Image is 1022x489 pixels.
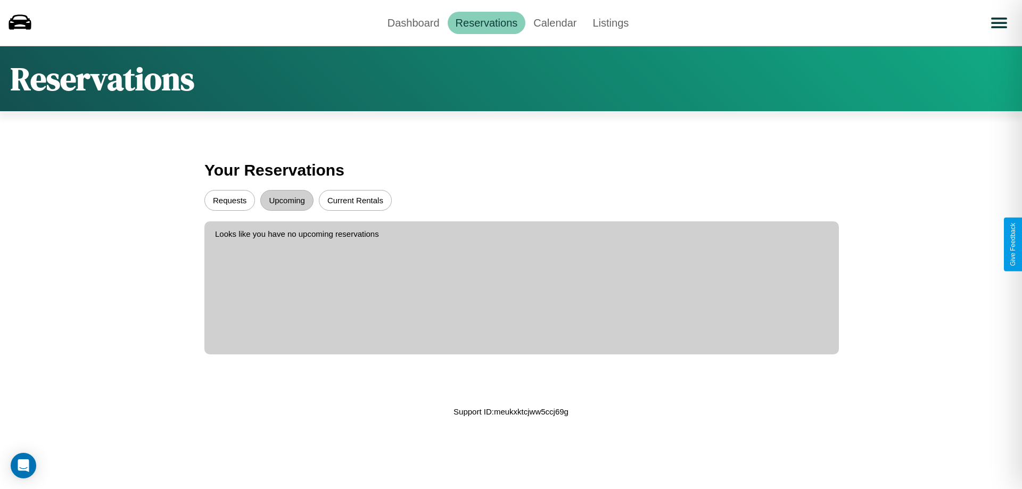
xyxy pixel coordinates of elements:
h3: Your Reservations [204,156,818,185]
button: Open menu [984,8,1014,38]
button: Current Rentals [319,190,392,211]
button: Requests [204,190,255,211]
p: Looks like you have no upcoming reservations [215,227,828,241]
a: Reservations [448,12,526,34]
a: Calendar [525,12,584,34]
button: Upcoming [260,190,314,211]
h1: Reservations [11,57,194,101]
a: Listings [584,12,637,34]
div: Open Intercom Messenger [11,453,36,478]
a: Dashboard [380,12,448,34]
p: Support ID: meukxktcjww5ccj69g [454,404,568,419]
div: Give Feedback [1009,223,1017,266]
